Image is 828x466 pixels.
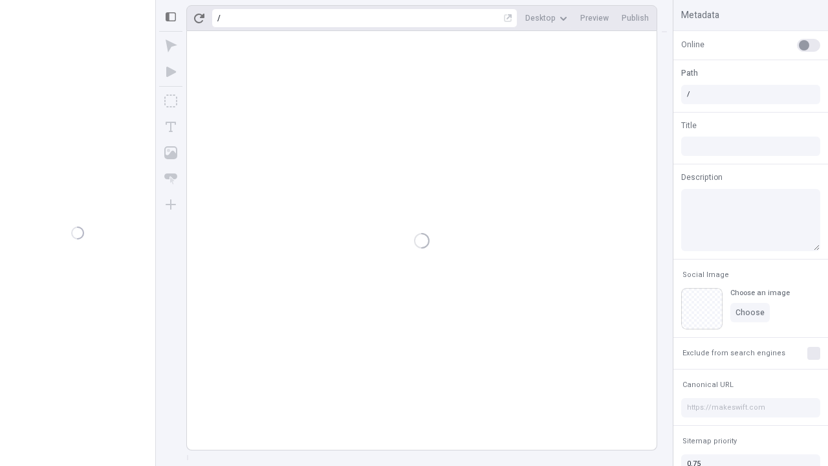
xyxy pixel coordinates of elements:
button: Button [159,167,182,190]
span: Title [681,120,697,131]
span: Description [681,172,723,183]
span: Path [681,67,698,79]
button: Box [159,89,182,113]
span: Desktop [525,13,556,23]
span: Canonical URL [682,380,734,390]
button: Canonical URL [680,377,736,393]
div: Choose an image [730,288,790,298]
button: Text [159,115,182,139]
button: Image [159,141,182,164]
button: Preview [575,8,614,28]
button: Choose [730,303,770,322]
input: https://makeswift.com [681,398,820,417]
span: Publish [622,13,649,23]
button: Sitemap priority [680,434,739,449]
span: Social Image [682,270,729,280]
button: Desktop [520,8,572,28]
div: / [217,13,221,23]
span: Preview [580,13,609,23]
span: Choose [735,307,765,318]
span: Exclude from search engines [682,348,785,358]
button: Publish [616,8,654,28]
span: Online [681,39,704,50]
button: Social Image [680,267,732,283]
span: Sitemap priority [682,436,737,446]
button: Exclude from search engines [680,346,788,361]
